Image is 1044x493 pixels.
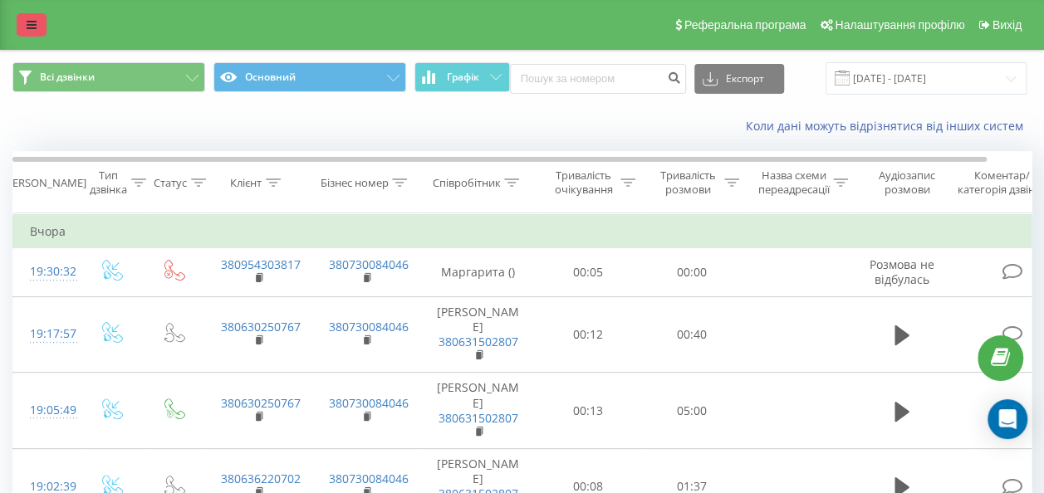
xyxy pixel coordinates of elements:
[746,118,1032,134] a: Коли дані можуть відрізнятися вiд інших систем
[993,18,1022,32] span: Вихід
[329,319,409,334] a: 380730084046
[870,256,934,287] span: Розмова не відбулась
[439,410,518,426] a: 380631502807
[221,319,301,334] a: 380630250767
[684,18,806,32] span: Реферальна програма
[537,248,640,296] td: 00:05
[432,176,500,190] div: Співробітник
[640,373,744,449] td: 05:00
[866,168,947,197] div: Аудіозапис розмови
[439,334,518,349] a: 380631502807
[329,471,409,486] a: 380730084046
[510,64,686,94] input: Пошук за номером
[988,399,1027,439] div: Open Intercom Messenger
[420,296,537,373] td: [PERSON_NAME]
[654,168,720,197] div: Тривалість розмови
[320,176,388,190] div: Бізнес номер
[414,62,510,92] button: Графік
[230,176,262,190] div: Клієнт
[221,256,301,272] a: 380954303817
[329,395,409,411] a: 380730084046
[2,176,86,190] div: [PERSON_NAME]
[90,168,127,197] div: Тип дзвінка
[420,373,537,449] td: [PERSON_NAME]
[537,296,640,373] td: 00:12
[447,71,479,83] span: Графік
[537,373,640,449] td: 00:13
[694,64,784,94] button: Експорт
[221,471,301,486] a: 380636220702
[221,395,301,411] a: 380630250767
[30,318,63,350] div: 19:17:57
[154,176,187,190] div: Статус
[30,394,63,427] div: 19:05:49
[420,248,537,296] td: Маргарита ()
[640,296,744,373] td: 00:40
[40,71,95,84] span: Всі дзвінки
[213,62,406,92] button: Основний
[30,256,63,288] div: 19:30:32
[640,248,744,296] td: 00:00
[329,256,409,272] a: 380730084046
[835,18,964,32] span: Налаштування профілю
[551,168,616,197] div: Тривалість очікування
[757,168,829,197] div: Назва схеми переадресації
[12,62,205,92] button: Всі дзвінки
